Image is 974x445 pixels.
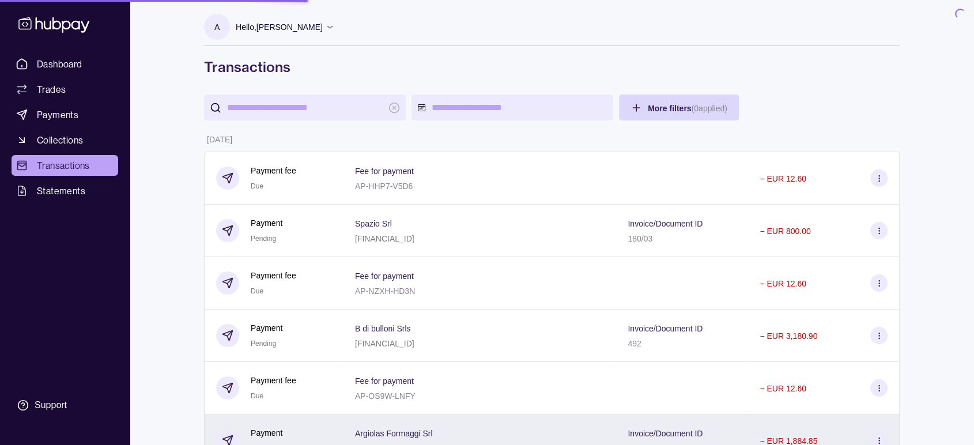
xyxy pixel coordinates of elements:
p: − EUR 12.60 [760,174,806,183]
span: Due [251,392,263,400]
p: Fee for payment [355,376,414,386]
p: ( 0 applied) [691,104,727,113]
p: Payment fee [251,374,296,387]
p: Payment [251,427,282,439]
p: Payment fee [251,269,296,282]
p: Hello, [PERSON_NAME] [236,21,323,33]
p: Payment [251,217,282,229]
p: Invoice/Document ID [628,324,703,333]
p: AP-NZXH-HD3N [355,286,415,296]
p: [FINANCIAL_ID] [355,339,414,348]
p: − EUR 800.00 [760,227,810,236]
p: Fee for payment [355,167,414,176]
a: Dashboard [12,54,118,74]
span: Due [251,287,263,295]
p: − EUR 3,180.90 [760,331,817,341]
p: A [214,21,220,33]
span: More filters [648,104,727,113]
p: Fee for payment [355,271,414,281]
span: Pending [251,235,276,243]
span: Payments [37,108,78,122]
p: [FINANCIAL_ID] [355,234,414,243]
p: 180/03 [628,234,652,243]
a: Support [12,393,118,417]
p: [DATE] [207,135,232,144]
p: 492 [628,339,641,348]
a: Trades [12,79,118,100]
h1: Transactions [204,58,900,76]
p: AP-OS9W-LNFY [355,391,416,401]
span: Transactions [37,159,90,172]
span: Due [251,182,263,190]
a: Transactions [12,155,118,176]
a: Statements [12,180,118,201]
button: More filters(0applied) [619,95,739,120]
p: Payment [251,322,282,334]
p: − EUR 12.60 [760,279,806,288]
input: search [227,95,383,120]
a: Payments [12,104,118,125]
p: Invoice/Document ID [628,429,703,438]
span: Trades [37,82,66,96]
span: Pending [251,340,276,348]
p: Argiolas Formaggi Srl [355,429,433,438]
span: Collections [37,133,83,147]
span: Statements [37,184,85,198]
p: AP-HHP7-V5D6 [355,182,413,191]
p: − EUR 12.60 [760,384,806,393]
div: Support [35,399,67,412]
span: Dashboard [37,57,82,71]
p: Payment fee [251,164,296,177]
p: Spazio Srl [355,219,392,228]
p: B di bulloni Srls [355,324,411,333]
p: Invoice/Document ID [628,219,703,228]
a: Collections [12,130,118,150]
